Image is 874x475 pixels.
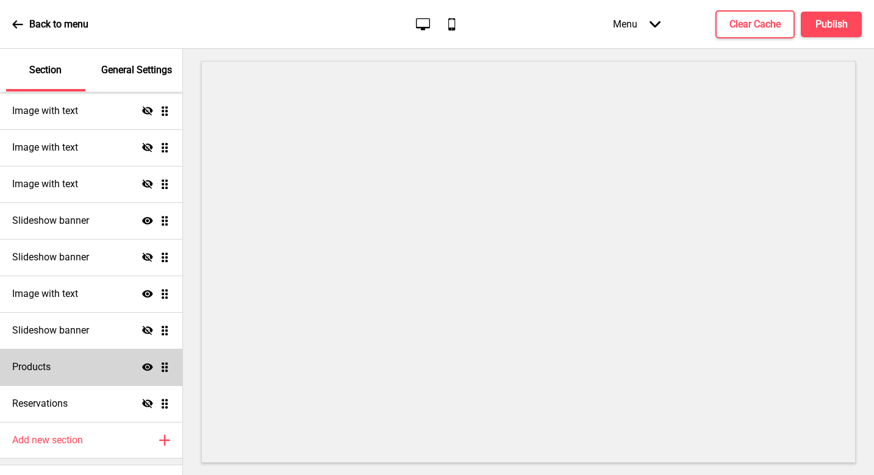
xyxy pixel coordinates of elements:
[12,287,78,301] h4: Image with text
[12,251,89,264] h4: Slideshow banner
[601,6,673,42] div: Menu
[801,12,862,37] button: Publish
[12,214,89,227] h4: Slideshow banner
[815,18,848,31] h4: Publish
[12,177,78,191] h4: Image with text
[29,18,88,31] p: Back to menu
[715,10,795,38] button: Clear Cache
[12,397,68,410] h4: Reservations
[12,434,83,447] h4: Add new section
[12,360,51,374] h4: Products
[101,63,172,77] p: General Settings
[12,8,88,41] a: Back to menu
[29,63,62,77] p: Section
[12,141,78,154] h4: Image with text
[12,324,89,337] h4: Slideshow banner
[729,18,781,31] h4: Clear Cache
[12,104,78,118] h4: Image with text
